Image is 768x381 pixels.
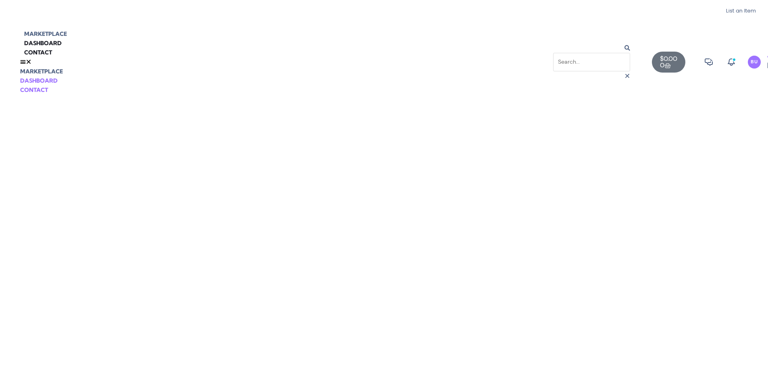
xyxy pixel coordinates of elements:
[718,4,764,17] a: List an Item
[660,54,664,63] span: $
[20,86,48,94] a: Contact
[20,57,282,67] div: Menu Toggle
[20,35,66,51] a: Dashboard
[553,44,630,53] div: Search
[660,62,664,69] span: 0
[652,52,685,73] a: $0.00 0
[20,77,58,84] a: Dashboard
[20,29,282,57] nav: Menu
[553,71,630,81] div: Close this search box.
[20,45,56,60] a: Contact
[726,8,756,13] span: List an Item
[748,56,761,69] div: BU
[20,68,63,75] a: Marketplace
[20,26,71,42] a: Marketplace
[660,54,677,63] bdi: 0.00
[553,53,630,71] input: Search...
